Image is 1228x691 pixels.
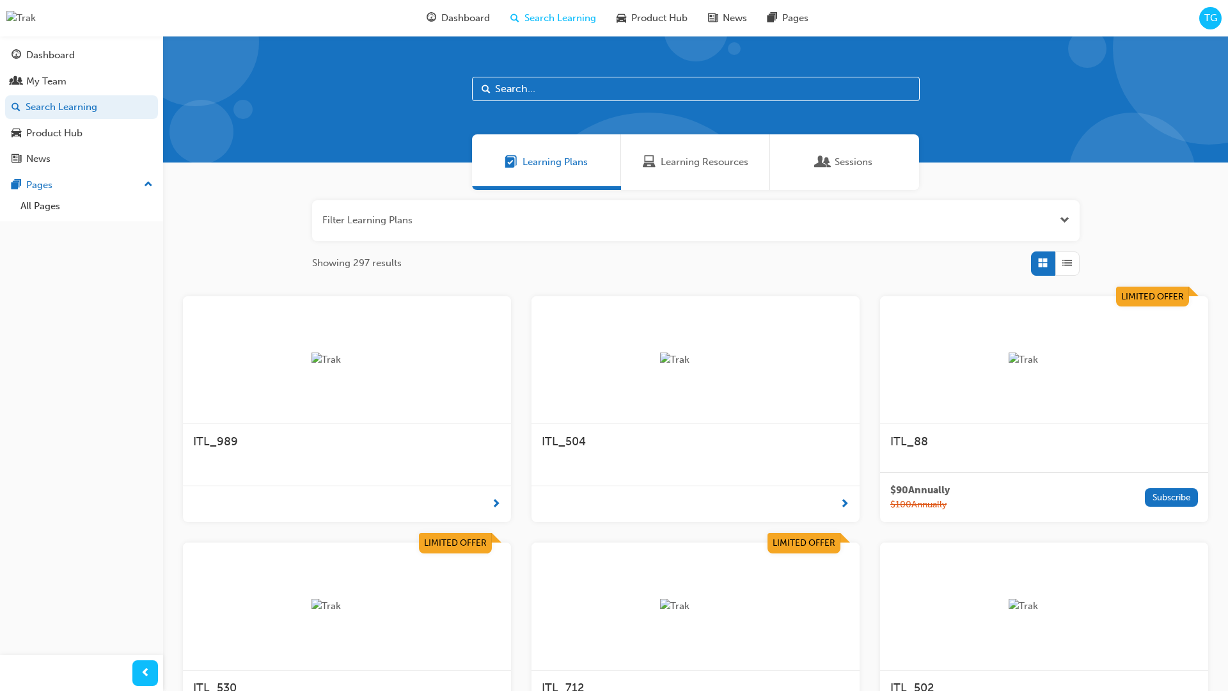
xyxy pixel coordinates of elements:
[5,122,158,145] a: Product Hub
[643,155,656,170] span: Learning Resources
[12,76,21,88] span: people-icon
[26,126,83,141] div: Product Hub
[311,599,382,614] img: Trak
[698,5,757,31] a: news-iconNews
[1038,256,1048,271] span: Grid
[12,154,21,165] span: news-icon
[141,665,150,681] span: prev-icon
[723,11,747,26] span: News
[26,178,52,193] div: Pages
[531,296,860,523] a: TrakITL_504
[767,10,777,26] span: pages-icon
[890,498,950,512] span: $ 100 Annually
[890,434,928,449] span: ITL_88
[12,102,20,113] span: search-icon
[1062,256,1072,271] span: List
[6,11,36,26] img: Trak
[5,173,158,197] button: Pages
[1121,291,1184,302] span: Limited Offer
[782,11,808,26] span: Pages
[880,296,1208,523] a: Limited OfferTrakITL_88$90Annually$100AnnuallySubscribe
[26,152,51,166] div: News
[472,134,621,190] a: Learning PlansLearning Plans
[505,155,517,170] span: Learning Plans
[427,10,436,26] span: guage-icon
[660,599,730,614] img: Trak
[757,5,819,31] a: pages-iconPages
[835,155,872,170] span: Sessions
[441,11,490,26] span: Dashboard
[311,353,382,367] img: Trak
[617,10,626,26] span: car-icon
[621,134,770,190] a: Learning ResourcesLearning Resources
[5,44,158,67] a: Dashboard
[890,483,950,498] span: $ 90 Annually
[1145,488,1198,507] button: Subscribe
[5,95,158,119] a: Search Learning
[12,50,21,61] span: guage-icon
[26,48,75,63] div: Dashboard
[1009,599,1079,614] img: Trak
[472,77,920,101] input: Search...
[660,353,730,367] img: Trak
[12,180,21,191] span: pages-icon
[500,5,606,31] a: search-iconSearch Learning
[1009,353,1079,367] img: Trak
[491,496,501,512] span: next-icon
[482,82,491,97] span: Search
[661,155,748,170] span: Learning Resources
[606,5,698,31] a: car-iconProduct Hub
[5,147,158,171] a: News
[631,11,688,26] span: Product Hub
[770,134,919,190] a: SessionsSessions
[510,10,519,26] span: search-icon
[817,155,830,170] span: Sessions
[1199,7,1222,29] button: TG
[5,41,158,173] button: DashboardMy TeamSearch LearningProduct HubNews
[26,74,67,89] div: My Team
[1060,213,1069,228] button: Open the filter
[840,496,849,512] span: next-icon
[1204,11,1217,26] span: TG
[524,11,596,26] span: Search Learning
[424,537,487,548] span: Limited Offer
[523,155,588,170] span: Learning Plans
[193,434,238,449] span: ITL_989
[15,196,158,216] a: All Pages
[773,537,835,548] span: Limited Offer
[144,177,153,193] span: up-icon
[708,10,718,26] span: news-icon
[12,128,21,139] span: car-icon
[5,70,158,93] a: My Team
[542,434,586,449] span: ITL_504
[183,296,511,523] a: TrakITL_989
[416,5,500,31] a: guage-iconDashboard
[312,256,402,271] span: Showing 297 results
